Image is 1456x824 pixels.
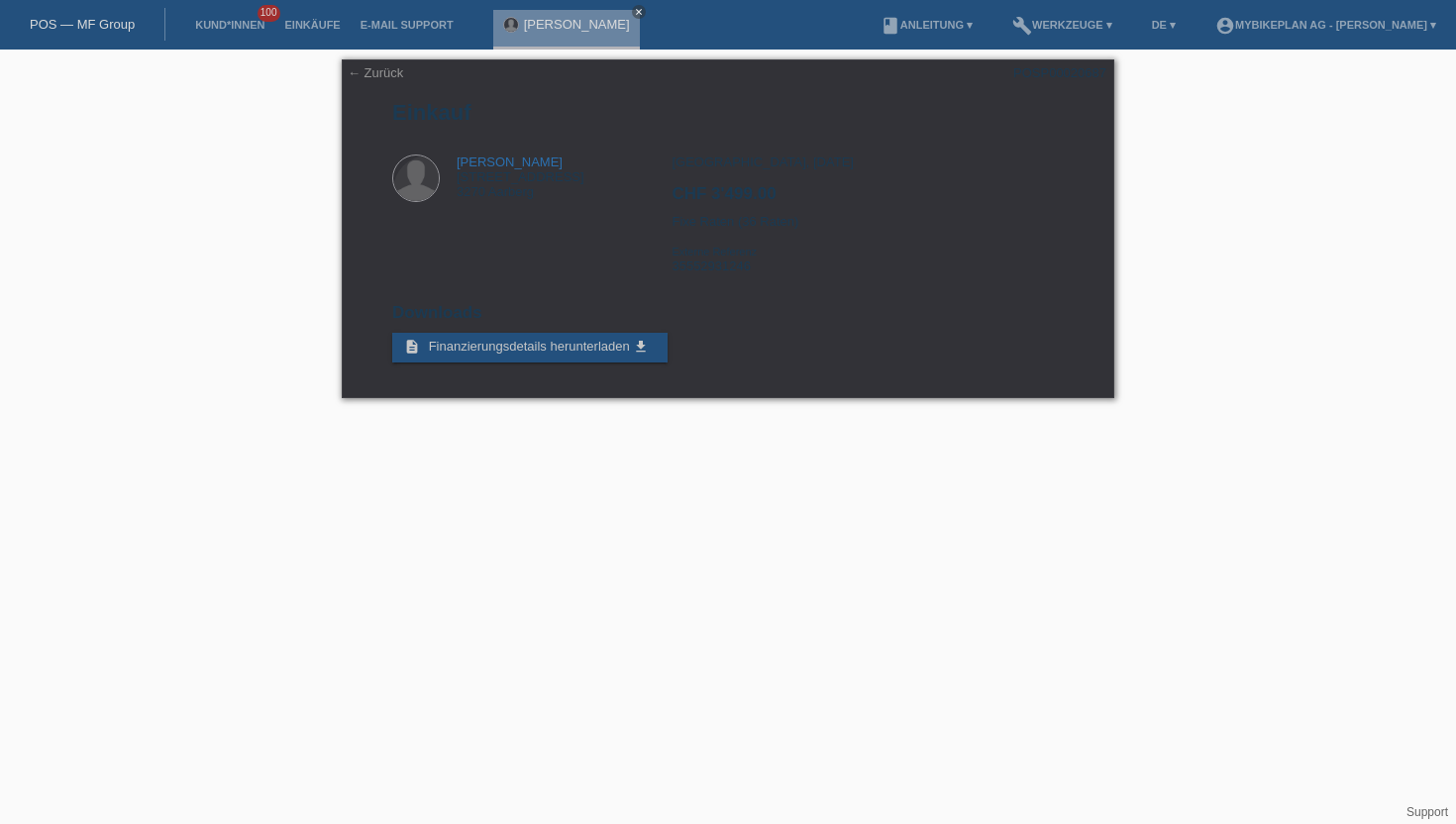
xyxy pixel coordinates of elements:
a: close [632,5,646,19]
a: DE ▾ [1142,19,1186,31]
i: book [881,16,900,36]
i: build [1012,16,1032,36]
a: bookAnleitung ▾ [871,19,983,31]
i: get_app [633,339,649,355]
div: [STREET_ADDRESS] 3270 Aarberg [457,154,584,199]
a: Support [1406,805,1448,819]
i: account_circle [1215,16,1235,36]
div: POSP00020687 [1013,65,1106,80]
a: Kund*innen [185,19,274,31]
i: close [634,7,644,17]
a: account_circleMybikeplan AG - [PERSON_NAME] ▾ [1205,19,1446,31]
h1: Einkauf [392,100,1064,125]
a: description Finanzierungsdetails herunterladen get_app [392,333,668,362]
span: Finanzierungsdetails herunterladen [429,339,630,354]
a: E-Mail Support [351,19,464,31]
span: 100 [258,5,281,22]
h2: Downloads [392,303,1064,333]
span: Externe Referenz [672,246,757,257]
a: ← Zurück [348,65,403,80]
a: [PERSON_NAME] [457,154,563,169]
i: description [404,339,420,355]
a: POS — MF Group [30,17,135,32]
div: [GEOGRAPHIC_DATA], [DATE] Fixe Raten (36 Raten) 35552931246 [672,154,1063,288]
a: [PERSON_NAME] [524,17,630,32]
a: Einkäufe [274,19,350,31]
a: buildWerkzeuge ▾ [1002,19,1122,31]
h2: CHF 3'499.00 [672,184,1063,214]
